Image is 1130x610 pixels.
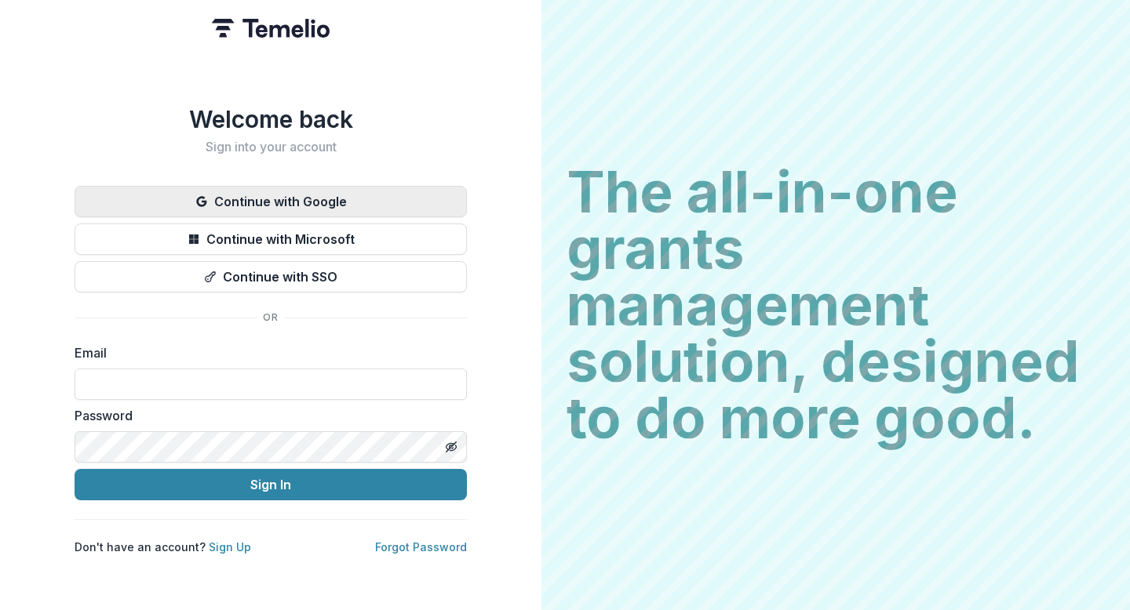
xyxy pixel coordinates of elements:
button: Toggle password visibility [439,434,464,459]
img: Temelio [212,19,330,38]
button: Continue with Microsoft [75,223,467,255]
a: Forgot Password [375,540,467,554]
p: Don't have an account? [75,539,251,555]
h2: Sign into your account [75,140,467,154]
label: Password [75,406,457,425]
button: Continue with Google [75,186,467,217]
button: Continue with SSO [75,261,467,292]
h1: Welcome back [75,105,467,133]
label: Email [75,343,457,362]
a: Sign Up [209,540,251,554]
button: Sign In [75,469,467,500]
